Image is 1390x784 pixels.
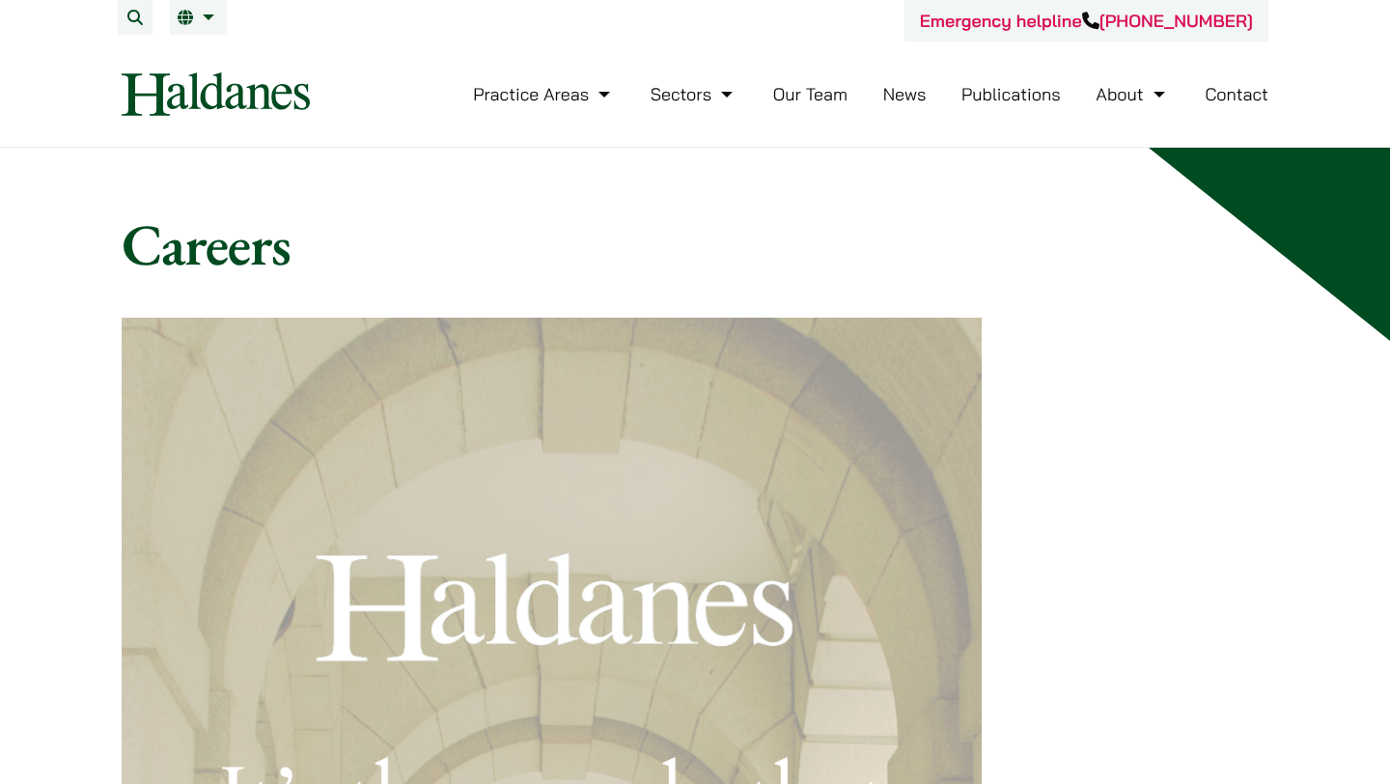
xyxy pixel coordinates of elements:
a: News [883,83,927,105]
a: Contact [1205,83,1268,105]
a: Practice Areas [473,83,615,105]
a: Our Team [773,83,848,105]
a: EN [178,10,219,25]
a: About [1096,83,1169,105]
a: Emergency helpline[PHONE_NUMBER] [920,10,1253,32]
h1: Careers [122,210,1268,279]
a: Sectors [651,83,737,105]
a: Publications [961,83,1061,105]
img: Logo of Haldanes [122,72,310,116]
